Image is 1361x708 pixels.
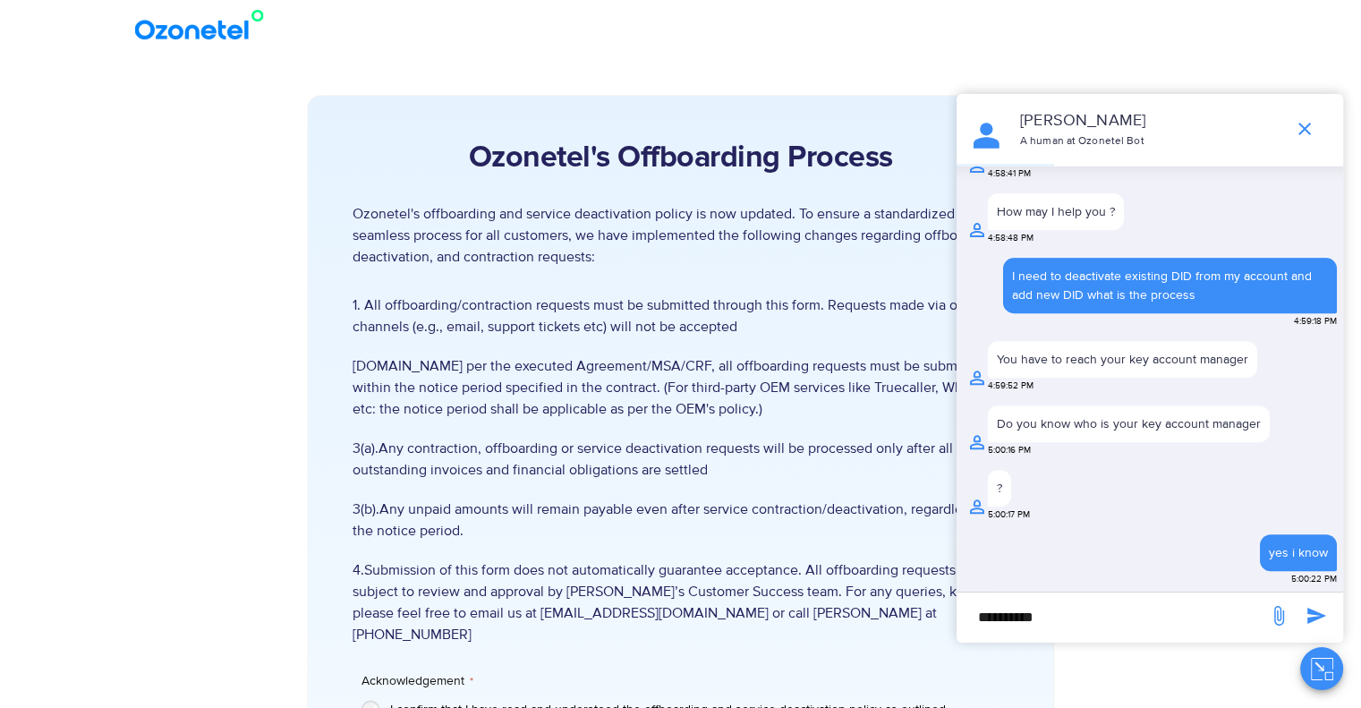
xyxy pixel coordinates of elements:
span: 1. All offboarding/contraction requests must be submitted through this form. Requests made via ot... [353,294,1008,337]
div: I need to deactivate existing DID from my account and add new DID what is the process [1012,267,1328,304]
span: end chat or minimize [1287,111,1323,147]
div: You have to reach your key account manager [997,350,1248,369]
legend: Acknowledgement [362,672,473,690]
p: [PERSON_NAME] [1020,109,1277,133]
span: 5:00:16 PM [988,444,1031,457]
span: 4:59:18 PM [1294,315,1337,328]
span: send message [1261,598,1297,634]
button: Close chat [1300,647,1343,690]
div: yes i know [1269,543,1328,562]
span: 4:58:48 PM [988,232,1034,245]
span: 4.Submission of this form does not automatically guarantee acceptance. All offboarding requests a... [353,559,1008,645]
span: 5:00:22 PM [1291,573,1337,586]
span: [DOMAIN_NAME] per the executed Agreement/MSA/CRF, all offboarding requests must be submitted with... [353,355,1008,420]
div: How may I help you ? [997,202,1115,221]
p: A human at Ozonetel Bot [1020,133,1277,149]
span: 4:58:41 PM [988,167,1031,181]
span: 3(b).Any unpaid amounts will remain payable even after service contraction/deactivation, regardle... [353,499,1008,542]
h2: Ozonetel's Offboarding Process [353,141,1008,176]
span: 3(a).Any contraction, offboarding or service deactivation requests will be processed only after a... [353,438,1008,481]
span: send message [1298,598,1334,634]
p: Ozonetel's offboarding and service deactivation policy is now updated. To ensure a standardized a... [353,203,1008,268]
div: new-msg-input [965,601,1259,634]
span: 5:00:17 PM [988,508,1030,522]
span: 4:59:52 PM [988,380,1034,393]
div: Do you know who is your key account manager [997,414,1261,433]
div: ? [997,479,1002,498]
